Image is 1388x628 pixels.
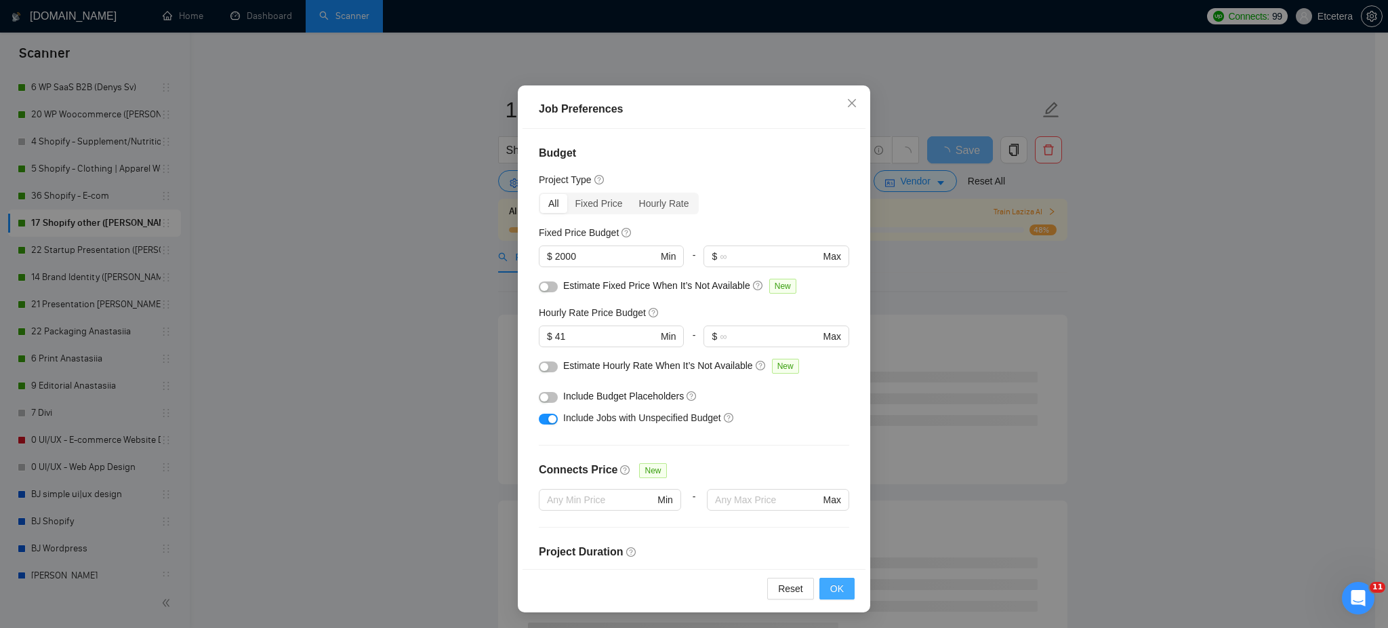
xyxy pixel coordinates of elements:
span: OK [830,581,844,596]
span: New [639,463,666,478]
span: question-circle [594,174,605,185]
div: Job Preferences [539,101,849,117]
span: Max [823,329,841,344]
div: Fixed Price [567,194,631,213]
span: Reset [778,581,803,596]
span: $ [712,249,717,264]
span: question-circle [649,307,659,318]
span: Min [661,329,676,344]
span: question-circle [687,391,697,401]
div: All [540,194,567,213]
button: Close [834,85,870,122]
span: question-circle [626,547,637,557]
input: 0 [555,249,658,264]
span: $ [547,329,552,344]
span: question-circle [756,360,767,371]
h4: Connects Price [539,462,617,478]
div: - [681,489,707,527]
span: $ [712,329,717,344]
span: question-circle [724,412,735,423]
h5: Project Type [539,172,592,187]
span: close [846,98,857,109]
span: question-circle [621,227,632,238]
span: Max [823,249,841,264]
div: - [684,246,703,278]
span: Include Budget Placeholders [563,391,684,401]
h5: Fixed Price Budget [539,225,619,240]
span: 11 [1370,582,1385,593]
span: Estimate Fixed Price When It’s Not Available [563,280,750,291]
input: ∞ [720,249,820,264]
div: Hourly Rate [631,194,697,213]
button: Reset [767,578,814,600]
h4: Project Duration [539,544,849,560]
input: 0 [555,329,658,344]
input: Any Max Price [715,492,820,507]
span: Min [661,249,676,264]
h5: Hourly Rate Price Budget [539,305,646,320]
input: ∞ [720,329,820,344]
div: - [684,326,703,358]
span: Include Jobs with Unspecified Budget [563,412,721,423]
button: OK [819,578,855,600]
span: question-circle [620,465,631,475]
span: $ [547,249,552,264]
span: Min [657,492,673,507]
span: question-circle [753,280,764,291]
h4: Budget [539,145,849,161]
iframe: Intercom live chat [1342,582,1374,614]
span: Max [823,492,841,507]
span: New [769,279,796,294]
span: New [772,359,799,374]
input: Any Min Price [547,492,655,507]
span: Estimate Hourly Rate When It’s Not Available [563,360,753,371]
